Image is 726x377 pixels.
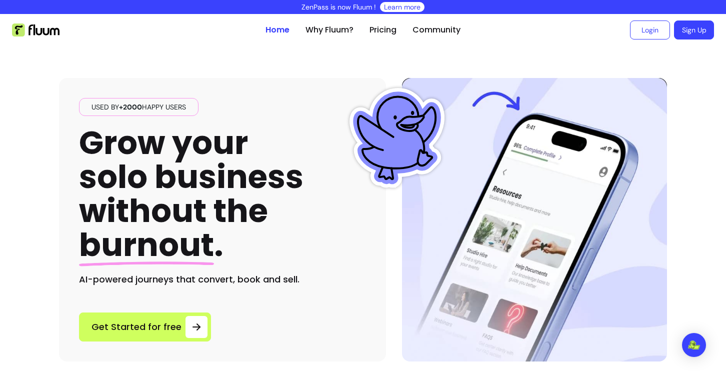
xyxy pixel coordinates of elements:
a: Learn more [384,2,420,12]
img: Fluum Duck sticker [347,88,447,188]
a: Sign Up [674,20,714,39]
a: Pricing [369,24,396,36]
span: Get Started for free [91,320,181,334]
a: Home [265,24,289,36]
a: Get Started for free [79,312,211,341]
span: burnout [79,222,214,267]
p: ZenPass is now Fluum ! [301,2,376,12]
img: Hero [402,78,667,361]
a: Community [412,24,460,36]
a: Why Fluum? [305,24,353,36]
span: +2000 [119,102,142,111]
img: Fluum Logo [12,23,59,36]
h1: Grow your solo business without the . [79,126,303,262]
span: Used by happy users [87,102,190,112]
a: Login [630,20,670,39]
div: Open Intercom Messenger [682,333,706,357]
h2: AI-powered journeys that convert, book and sell. [79,272,366,286]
